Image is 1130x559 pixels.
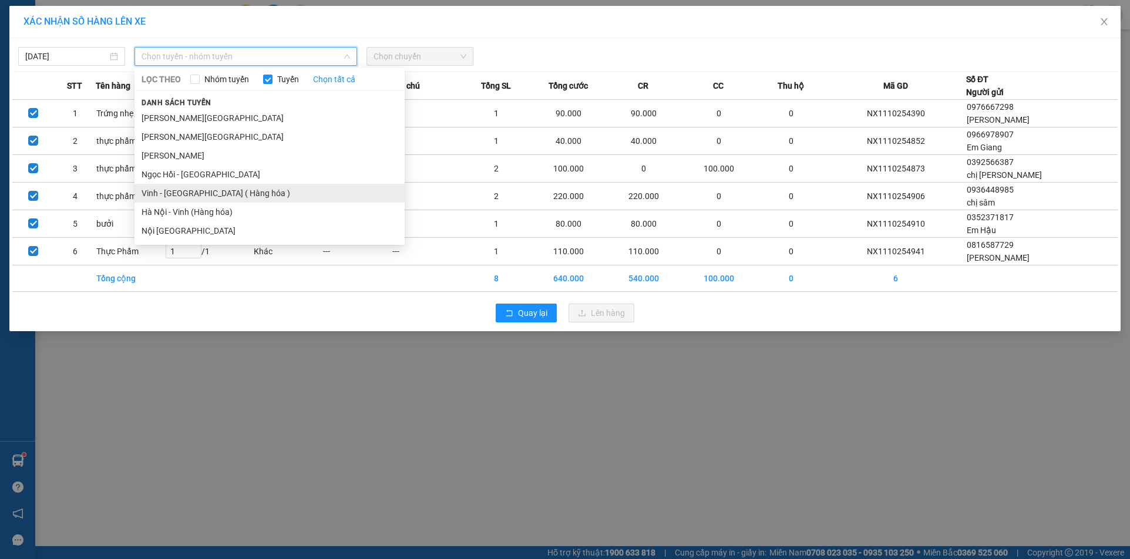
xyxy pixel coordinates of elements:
[681,127,756,155] td: 0
[531,238,606,265] td: 110.000
[134,127,405,146] li: [PERSON_NAME][GEOGRAPHIC_DATA]
[96,100,165,127] td: Trứng nhẹ tay tý
[531,210,606,238] td: 80.000
[392,127,461,155] td: ---
[756,183,825,210] td: 0
[606,100,681,127] td: 90.000
[681,210,756,238] td: 0
[756,210,825,238] td: 0
[134,184,405,203] li: Vinh - [GEOGRAPHIC_DATA] ( Hàng hóa )
[344,53,351,60] span: down
[23,16,146,27] span: XÁC NHẬN SỐ HÀNG LÊN XE
[253,238,322,265] td: Khác
[96,238,165,265] td: Thực Phẩm
[967,240,1014,250] span: 0816587729
[96,155,165,183] td: thực phẩm
[681,155,756,183] td: 100.000
[518,307,547,319] span: Quay lại
[54,238,96,265] td: 6
[322,238,392,265] td: ---
[134,109,405,127] li: [PERSON_NAME][GEOGRAPHIC_DATA]
[606,238,681,265] td: 110.000
[826,238,966,265] td: NX1110254941
[374,48,466,65] span: Chọn chuyến
[96,265,165,292] td: Tổng cộng
[392,183,461,210] td: ---
[96,79,130,92] span: Tên hàng
[462,127,531,155] td: 1
[25,50,107,63] input: 11/10/2025
[883,79,908,92] span: Mã GD
[54,127,96,155] td: 2
[392,238,461,265] td: ---
[756,155,825,183] td: 0
[134,203,405,221] li: Hà Nội - Vinh (Hàng hóa)
[134,165,405,184] li: Ngọc Hồi - [GEOGRAPHIC_DATA]
[134,221,405,240] li: Nội [GEOGRAPHIC_DATA]
[826,155,966,183] td: NX1110254873
[549,79,588,92] span: Tổng cước
[531,155,606,183] td: 100.000
[826,183,966,210] td: NX1110254906
[1099,17,1109,26] span: close
[54,183,96,210] td: 4
[967,115,1030,124] span: [PERSON_NAME]
[967,198,995,207] span: chị sâm
[713,79,724,92] span: CC
[967,213,1014,222] span: 0352371817
[967,157,1014,167] span: 0392566387
[392,100,461,127] td: ---
[505,309,513,318] span: rollback
[392,210,461,238] td: ---
[142,48,351,65] span: Chọn tuyến - nhóm tuyến
[134,146,405,165] li: [PERSON_NAME]
[531,127,606,155] td: 40.000
[967,143,1002,152] span: Em Giang
[756,100,825,127] td: 0
[606,183,681,210] td: 220.000
[462,183,531,210] td: 2
[967,102,1014,112] span: 0976667298
[826,210,966,238] td: NX1110254910
[967,253,1030,262] span: [PERSON_NAME]
[967,130,1014,139] span: 0966978907
[142,73,181,86] span: LỌC THEO
[67,79,82,92] span: STT
[462,238,531,265] td: 1
[756,127,825,155] td: 0
[96,210,165,238] td: bưởi
[966,73,1004,99] div: Số ĐT Người gửi
[496,304,557,322] button: rollbackQuay lại
[606,210,681,238] td: 80.000
[826,100,966,127] td: NX1110254390
[606,265,681,292] td: 540.000
[967,170,1042,180] span: chị [PERSON_NAME]
[1088,6,1121,39] button: Close
[531,183,606,210] td: 220.000
[134,97,218,108] span: Danh sách tuyến
[756,265,825,292] td: 0
[313,73,355,86] a: Chọn tất cả
[165,238,253,265] td: / 1
[54,155,96,183] td: 3
[54,100,96,127] td: 1
[826,127,966,155] td: NX1110254852
[569,304,634,322] button: uploadLên hàng
[31,50,117,90] span: [GEOGRAPHIC_DATA], [GEOGRAPHIC_DATA] ↔ [GEOGRAPHIC_DATA]
[392,79,420,92] span: Ghi chú
[681,100,756,127] td: 0
[200,73,254,86] span: Nhóm tuyến
[96,183,165,210] td: thực phẩm
[681,238,756,265] td: 0
[756,238,825,265] td: 0
[778,79,804,92] span: Thu hộ
[273,73,304,86] span: Tuyến
[967,185,1014,194] span: 0936448985
[6,63,26,122] img: logo
[32,9,116,48] strong: CHUYỂN PHÁT NHANH AN PHÚ QUÝ
[681,265,756,292] td: 100.000
[826,265,966,292] td: 6
[462,155,531,183] td: 2
[606,127,681,155] td: 40.000
[481,79,511,92] span: Tổng SL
